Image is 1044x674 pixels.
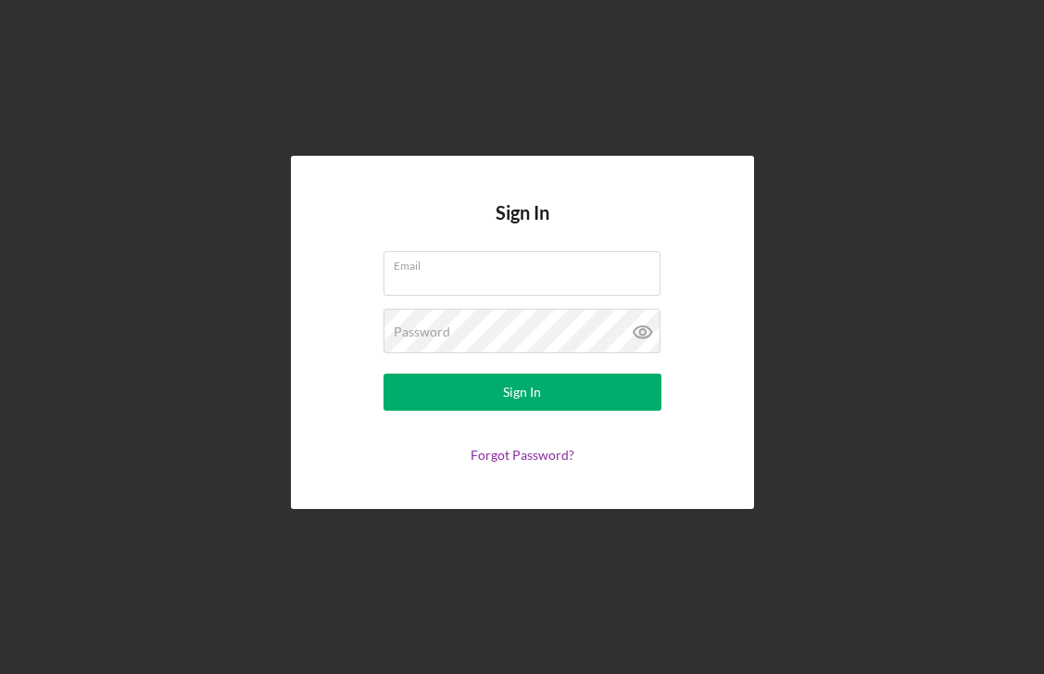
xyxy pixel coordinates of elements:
[471,447,574,463] a: Forgot Password?
[384,374,661,411] button: Sign In
[394,252,660,273] label: Email
[503,374,541,411] div: Sign In
[394,324,450,339] label: Password
[496,202,549,251] h4: Sign In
